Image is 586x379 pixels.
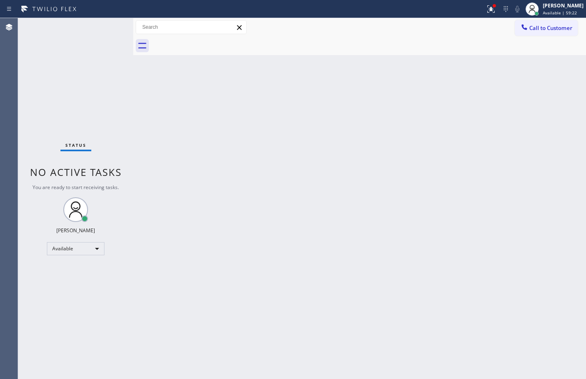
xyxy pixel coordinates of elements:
span: Available | 59:22 [543,10,577,16]
button: Mute [512,3,523,15]
div: Available [47,242,104,255]
div: [PERSON_NAME] [543,2,584,9]
span: You are ready to start receiving tasks. [32,184,119,191]
div: [PERSON_NAME] [56,227,95,234]
span: Status [65,142,86,148]
button: Call to Customer [515,20,578,36]
input: Search [136,21,246,34]
span: Call to Customer [529,24,572,32]
span: No active tasks [30,165,122,179]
